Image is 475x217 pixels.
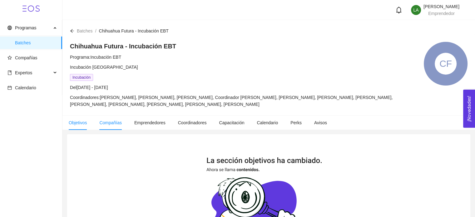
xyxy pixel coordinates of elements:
[70,85,108,90] span: Del [DATE] - [DATE]
[70,74,93,81] span: Incubación
[15,25,36,30] span: Programas
[95,28,96,33] span: /
[395,7,402,13] span: bell
[69,120,87,125] span: Objetivos
[257,120,278,125] span: Calendario
[134,120,166,125] span: Emprendedores
[7,86,12,90] span: calendar
[290,120,302,125] span: Perks
[70,95,393,107] span: Coordinadores: [PERSON_NAME], [PERSON_NAME], [PERSON_NAME], Coordinador [PERSON_NAME], [PERSON_NA...
[70,55,121,60] span: Programa: Incubación EBT
[99,120,122,125] span: Compañías
[314,120,327,125] span: Avisos
[178,120,207,125] span: Coordinadores
[99,28,168,33] span: Chihuahua Futura - Incubación EBT
[70,65,138,70] span: Incubación [GEOGRAPHIC_DATA]
[70,29,74,33] span: arrow-left
[15,70,32,75] span: Expertos
[463,90,475,128] button: Open Feedback Widget
[77,28,93,33] span: Batches
[7,26,12,30] span: global
[435,53,457,75] div: CF
[70,42,418,51] h4: Chihuahua Futura - Incubación EBT
[15,37,57,49] span: Batches
[219,120,244,125] span: Capacitación
[15,55,37,60] span: Compañías
[7,71,12,75] span: book
[15,85,36,90] span: Calendario
[413,5,418,15] span: LA
[7,56,12,60] span: star
[428,11,455,16] span: Emprendedor
[423,4,459,9] span: [PERSON_NAME]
